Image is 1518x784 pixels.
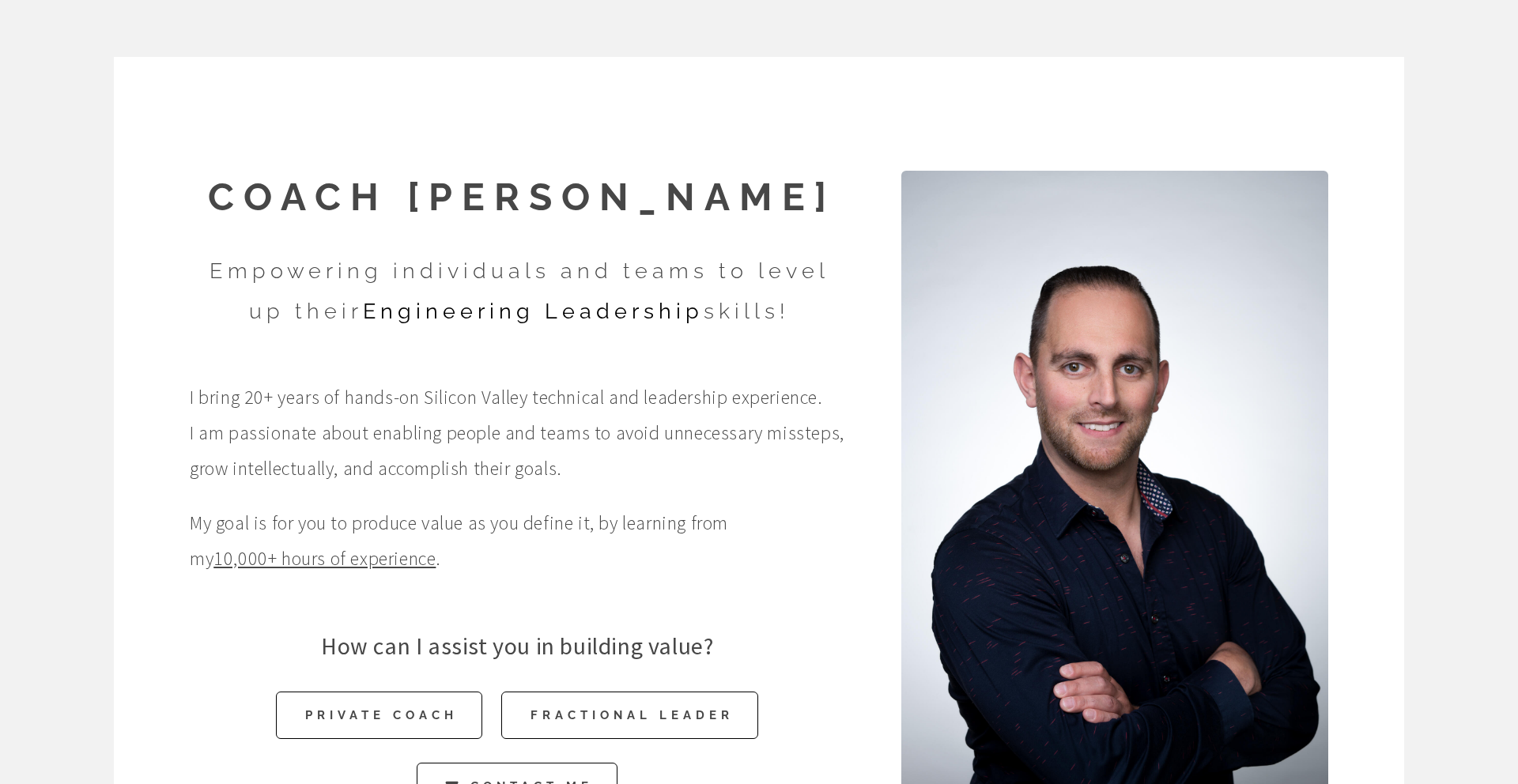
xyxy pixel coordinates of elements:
[501,692,758,739] a: Fractional Leader
[363,299,704,323] strong: Engineering Leadership
[190,251,849,331] h3: Empowering individuals and teams to level up their skills!
[190,171,854,223] h1: Coach [PERSON_NAME]
[276,692,482,739] a: Private Coach
[190,624,845,668] p: How can I assist you in building value?
[190,379,845,486] span: I bring 20+ years of hands-on Silicon Valley technical and leadership experience. I am passionate...
[213,546,436,571] a: 10,000+ hours of experience
[190,505,845,576] span: My goal is for you to produce value as you define it, by learning from my .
